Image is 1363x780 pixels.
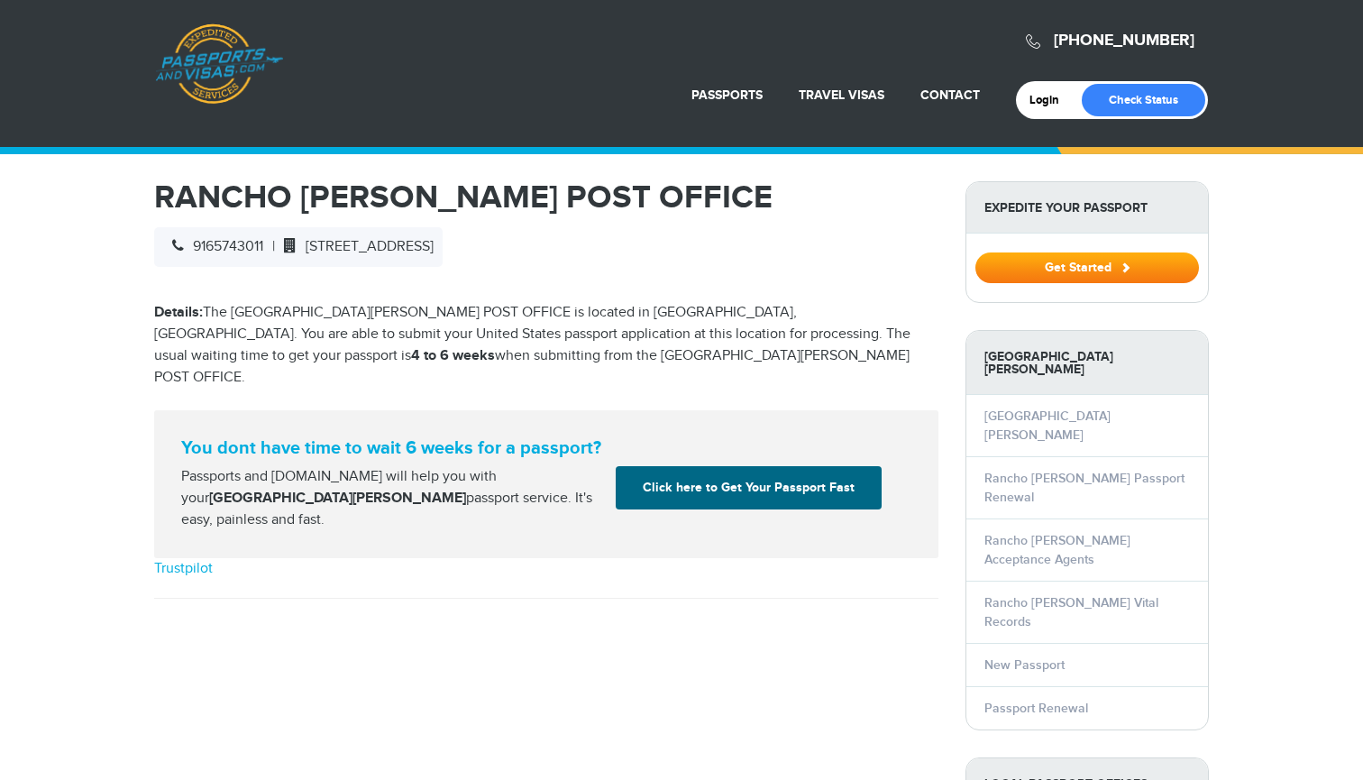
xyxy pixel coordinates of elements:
span: 9165743011 [163,238,263,255]
a: New Passport [984,657,1065,673]
button: Get Started [975,252,1199,283]
a: Check Status [1082,84,1205,116]
span: [STREET_ADDRESS] [275,238,434,255]
a: Login [1029,93,1072,107]
a: Rancho [PERSON_NAME] Vital Records [984,595,1158,629]
h1: RANCHO [PERSON_NAME] POST OFFICE [154,181,938,214]
a: Rancho [PERSON_NAME] Passport Renewal [984,471,1185,505]
a: Trustpilot [154,560,213,577]
strong: [GEOGRAPHIC_DATA][PERSON_NAME] [966,331,1208,395]
a: Click here to Get Your Passport Fast [616,466,882,509]
a: Travel Visas [799,87,884,103]
strong: You dont have time to wait 6 weeks for a passport? [181,437,911,459]
a: Rancho [PERSON_NAME] Acceptance Agents [984,533,1130,567]
div: Passports and [DOMAIN_NAME] will help you with your passport service. It's easy, painless and fast. [174,466,608,531]
div: | [154,227,443,267]
strong: 4 to 6 weeks [411,347,495,364]
a: Get Started [975,260,1199,274]
strong: Details: [154,304,203,321]
strong: Expedite Your Passport [966,182,1208,234]
a: Passports & [DOMAIN_NAME] [155,23,283,105]
strong: [GEOGRAPHIC_DATA][PERSON_NAME] [209,490,466,507]
a: [PHONE_NUMBER] [1054,31,1194,50]
a: [GEOGRAPHIC_DATA][PERSON_NAME] [984,408,1111,443]
a: Passport Renewal [984,701,1088,716]
p: The [GEOGRAPHIC_DATA][PERSON_NAME] POST OFFICE is located in [GEOGRAPHIC_DATA], [GEOGRAPHIC_DATA]... [154,302,938,389]
a: Passports [691,87,763,103]
a: Contact [920,87,980,103]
